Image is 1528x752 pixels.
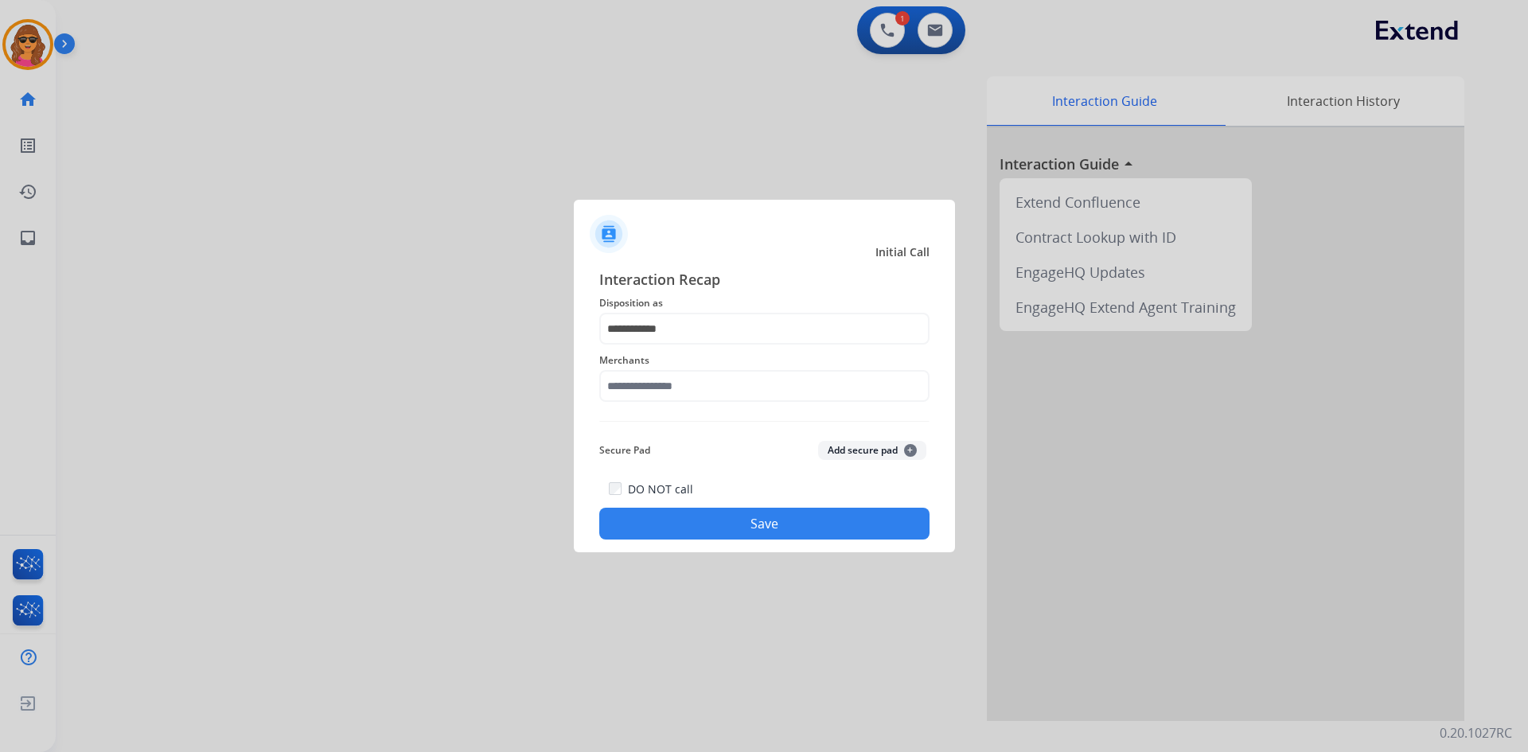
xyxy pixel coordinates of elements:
label: DO NOT call [628,481,693,497]
span: + [904,444,917,457]
span: Disposition as [599,294,930,313]
span: Secure Pad [599,441,650,460]
span: Merchants [599,351,930,370]
span: Initial Call [875,244,930,260]
img: contactIcon [590,215,628,253]
img: contact-recap-line.svg [599,421,930,422]
span: Interaction Recap [599,268,930,294]
p: 0.20.1027RC [1440,723,1512,742]
button: Save [599,508,930,540]
button: Add secure pad+ [818,441,926,460]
